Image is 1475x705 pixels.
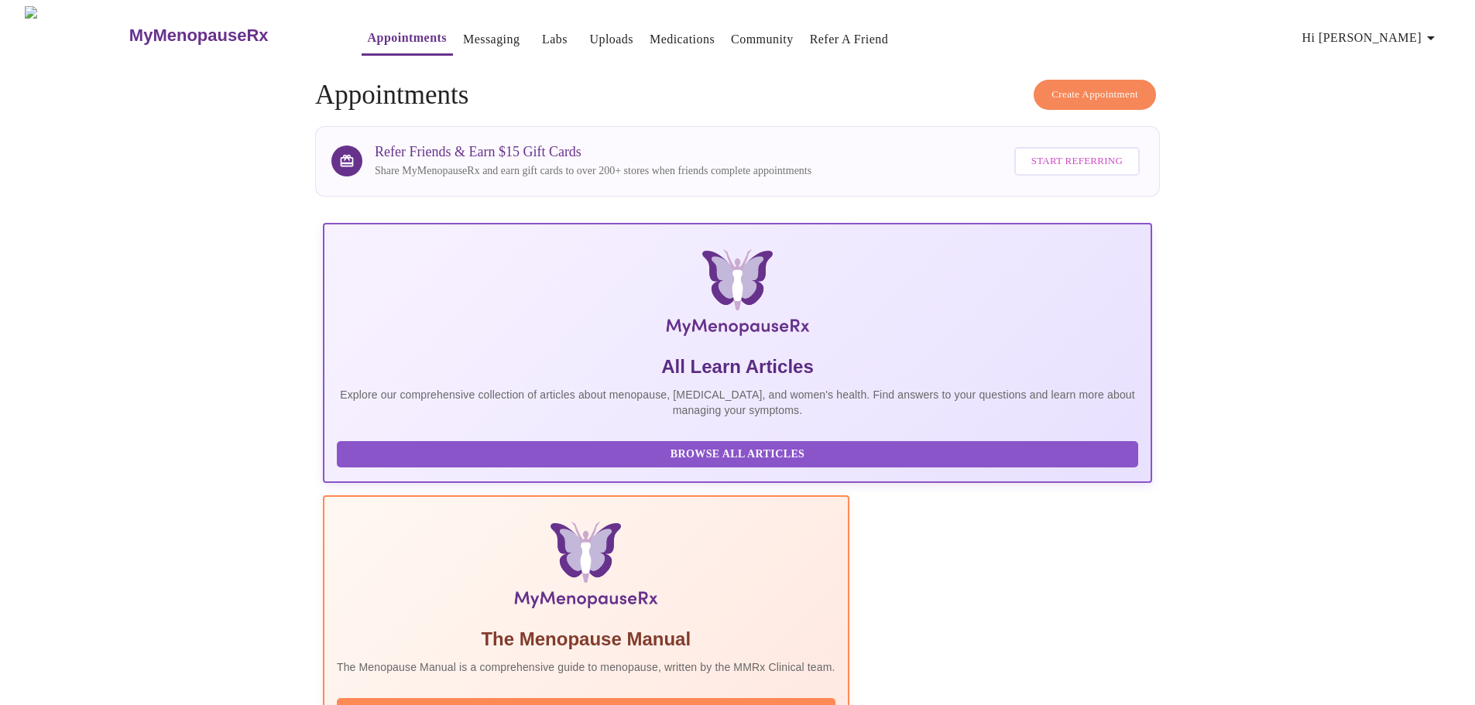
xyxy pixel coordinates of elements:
a: Start Referring [1010,139,1144,183]
img: Menopause Manual [416,522,756,614]
h3: Refer Friends & Earn $15 Gift Cards [375,144,811,160]
img: MyMenopauseRx Logo [461,249,1014,342]
img: MyMenopauseRx Logo [25,6,127,64]
p: Explore our comprehensive collection of articles about menopause, [MEDICAL_DATA], and women's hea... [337,387,1138,418]
button: Messaging [457,24,526,55]
button: Hi [PERSON_NAME] [1296,22,1446,53]
button: Start Referring [1014,147,1140,176]
h4: Appointments [315,80,1160,111]
span: Start Referring [1031,152,1123,170]
button: Browse All Articles [337,441,1138,468]
a: Medications [650,29,715,50]
a: Refer a Friend [810,29,889,50]
a: Community [731,29,794,50]
span: Browse All Articles [352,445,1123,464]
h5: The Menopause Manual [337,627,835,652]
a: Browse All Articles [337,447,1142,460]
button: Medications [643,24,721,55]
p: The Menopause Manual is a comprehensive guide to menopause, written by the MMRx Clinical team. [337,659,835,675]
button: Community [725,24,800,55]
button: Uploads [583,24,640,55]
h5: All Learn Articles [337,354,1138,379]
a: Labs [542,29,568,50]
button: Appointments [362,22,453,56]
p: Share MyMenopauseRx and earn gift cards to over 200+ stores when friends complete appointments [375,163,811,179]
a: Appointments [368,27,447,49]
span: Hi [PERSON_NAME] [1302,27,1440,49]
a: Messaging [463,29,520,50]
a: MyMenopauseRx [127,9,330,63]
button: Refer a Friend [804,24,895,55]
span: Create Appointment [1051,86,1138,104]
button: Labs [530,24,579,55]
button: Create Appointment [1034,80,1156,110]
a: Uploads [589,29,633,50]
h3: MyMenopauseRx [129,26,269,46]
